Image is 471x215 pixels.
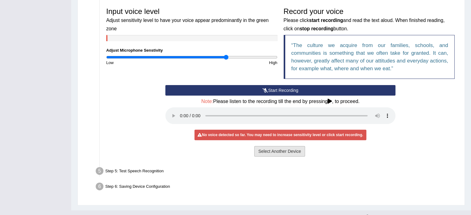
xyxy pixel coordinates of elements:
small: Adjust sensitivity level to have your voice appear predominantly in the green zone [106,18,268,31]
div: High [192,60,280,66]
h4: Please listen to the recording till the end by pressing , to proceed. [165,99,395,104]
div: Low [103,60,192,66]
button: Select Another Device [254,146,305,157]
q: The culture we acquire from our families, schools, and communities is something that we often tak... [291,42,448,71]
div: Step 6: Saving Device Configuration [93,181,462,194]
small: Please click and read the text aloud. When finished reading, click on button. [284,18,445,31]
h3: Input voice level [106,7,277,32]
label: Adjust Microphone Senstivity [106,47,163,53]
b: start recording [309,18,343,23]
div: Step 5: Test Speech Recognition [93,165,462,179]
b: stop recording [300,26,334,31]
span: Note: [201,99,213,104]
button: Start Recording [165,85,395,96]
div: No voice detected so far. You may need to increase sensitivity level or click start recording. [194,130,366,140]
h3: Record your voice [284,7,455,32]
